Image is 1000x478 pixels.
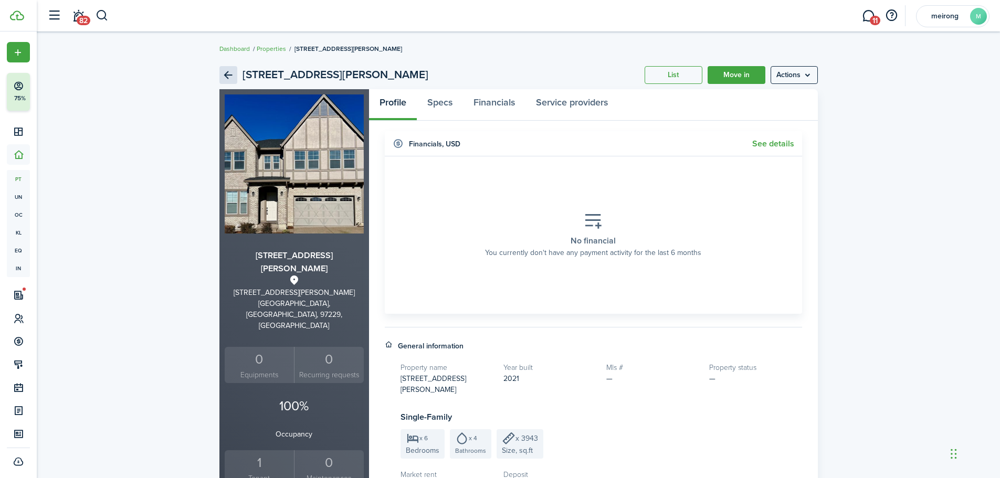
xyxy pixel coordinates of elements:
[752,139,794,148] a: See details
[401,362,493,373] h5: Property name
[398,341,464,352] h4: General information
[409,139,460,150] h4: Financials , USD
[606,373,613,384] span: —
[225,249,364,275] h3: [STREET_ADDRESS][PERSON_NAME]
[297,349,361,369] div: 0
[219,66,237,84] a: Back
[858,3,878,29] a: Messaging
[7,73,94,111] button: 75%
[771,66,818,84] button: Open menu
[525,89,618,121] a: Service providers
[771,66,818,84] menu-btn: Actions
[417,89,463,121] a: Specs
[10,10,24,20] img: TenantCloud
[948,428,1000,478] iframe: Chat Widget
[7,170,30,188] a: pt
[401,411,802,424] h3: Single-Family
[7,241,30,259] a: eq
[515,433,538,444] span: x 3943
[406,445,439,456] span: Bedrooms
[7,42,30,62] button: Open menu
[227,349,292,369] div: 0
[708,66,765,84] a: Move in
[297,369,361,380] small: Recurring requests
[219,44,250,54] a: Dashboard
[645,66,702,84] a: List
[225,94,364,233] img: Property avatar
[469,435,477,441] span: x 4
[419,435,428,441] span: x 6
[7,188,30,206] a: un
[503,362,596,373] h5: Year built
[7,224,30,241] a: kl
[294,347,364,383] a: 0 Recurring requests
[502,445,533,456] span: Size, sq.ft
[571,235,616,247] placeholder-title: No financial
[243,66,428,84] h2: [STREET_ADDRESS][PERSON_NAME]
[709,373,715,384] span: —
[257,44,286,54] a: Properties
[225,429,364,440] p: Occupancy
[870,16,880,25] span: 11
[96,7,109,25] button: Search
[924,13,966,20] span: meirong
[951,438,957,470] div: Drag
[225,396,364,416] p: 100%
[68,3,88,29] a: Notifications
[44,6,64,26] button: Open sidebar
[463,89,525,121] a: Financials
[606,362,699,373] h5: Mls #
[297,453,361,473] div: 0
[13,94,26,103] p: 75%
[225,298,364,331] div: [GEOGRAPHIC_DATA], [GEOGRAPHIC_DATA], 97229, [GEOGRAPHIC_DATA]
[455,446,486,455] span: Bathrooms
[503,373,519,384] span: 2021
[225,347,294,383] a: 0Equipments
[225,287,364,298] div: [STREET_ADDRESS][PERSON_NAME]
[7,206,30,224] a: oc
[882,7,900,25] button: Open resource center
[227,369,292,380] small: Equipments
[401,373,466,395] span: [STREET_ADDRESS][PERSON_NAME]
[227,453,292,473] div: 1
[7,259,30,277] a: in
[485,247,701,258] placeholder-description: You currently don't have any payment activity for the last 6 months
[709,362,802,373] h5: Property status
[77,16,90,25] span: 82
[294,44,402,54] span: [STREET_ADDRESS][PERSON_NAME]
[970,8,987,25] avatar-text: M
